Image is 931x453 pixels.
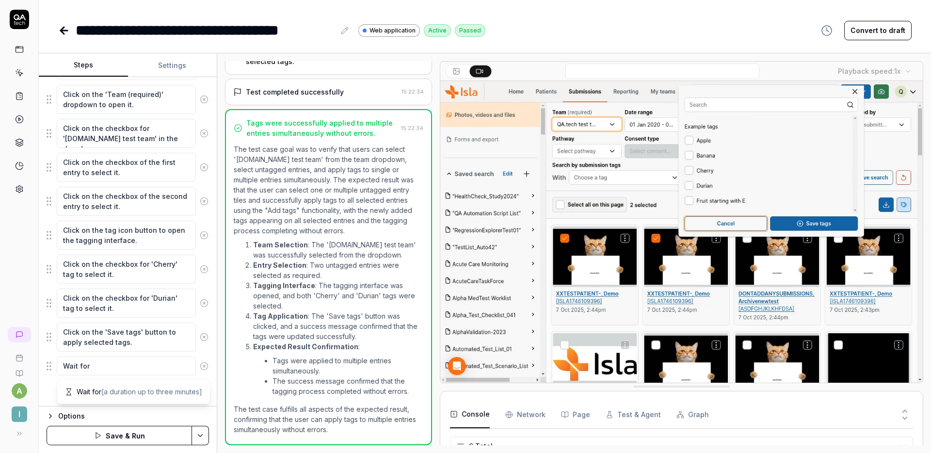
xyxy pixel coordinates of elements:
[47,254,209,284] div: Suggestions
[77,387,202,397] span: Wait for
[196,226,212,245] button: Remove step
[47,152,209,182] div: Suggestions
[401,88,424,95] time: 15:22:34
[196,293,212,313] button: Remove step
[196,124,212,143] button: Remove step
[273,356,423,376] li: Tags were applied to multiple entries simultaneously.
[253,311,423,341] li: : The 'Save tags' button was clicked, and a success message confirmed that the tags were updated ...
[196,158,212,177] button: Remove step
[101,388,202,396] span: [a duration up to three minutes]
[253,341,423,398] li: :
[47,186,209,216] div: Suggestions
[47,84,209,114] div: Suggestions
[196,327,212,347] button: Remove step
[47,288,209,318] div: Suggestions
[561,401,590,428] button: Page
[253,240,423,260] li: : The '[DOMAIN_NAME] test team' was successfully selected from the dropdown.
[450,401,490,428] button: Console
[676,401,709,428] button: Graph
[253,241,308,249] strong: Team Selection
[4,362,34,377] a: Documentation
[253,280,423,311] li: : The tagging interface was opened, and both 'Cherry' and 'Durian' tags were selected.
[253,260,423,280] li: : Two untagged entries were selected as required.
[47,220,209,250] div: Suggestions
[401,125,423,131] time: 15:22:34
[4,399,34,424] button: I
[12,406,27,422] span: I
[196,192,212,211] button: Remove step
[253,312,308,320] strong: Tag Application
[61,384,206,400] div: Suggestions
[196,259,212,279] button: Remove step
[58,410,209,422] div: Options
[358,24,420,37] a: Web application
[47,410,209,422] button: Options
[47,118,209,148] div: Suggestions
[253,281,315,290] strong: Tagging Interface
[196,90,212,109] button: Remove step
[253,261,306,269] strong: Entry Selection
[253,342,358,351] strong: Expected Result Confirmation
[455,24,485,37] div: Passed
[838,66,900,76] div: Playback speed:
[246,118,397,138] div: Tags were successfully applied to multiple entries simultaneously without errors.
[369,26,416,35] span: Web application
[8,327,31,342] a: New conversation
[47,322,209,352] div: Suggestions
[12,383,27,399] button: a
[505,401,546,428] button: Network
[246,87,344,97] div: Test completed successfully
[196,356,212,376] button: Remove step
[128,54,217,77] button: Settings
[47,426,192,445] button: Save & Run
[844,21,912,40] button: Convert to draft
[39,54,128,77] button: Steps
[815,21,838,40] button: View version history
[234,144,423,236] p: The test case goal was to verify that users can select '[DOMAIN_NAME] test team' from the team dr...
[424,24,451,37] div: Active
[4,346,34,362] a: Book a call with us
[606,401,661,428] button: Test & Agent
[234,404,423,435] p: The test case fulfills all aspects of the expected result, confirming that the user can apply tag...
[273,376,423,396] li: The success message confirmed that the tagging process completed without errors.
